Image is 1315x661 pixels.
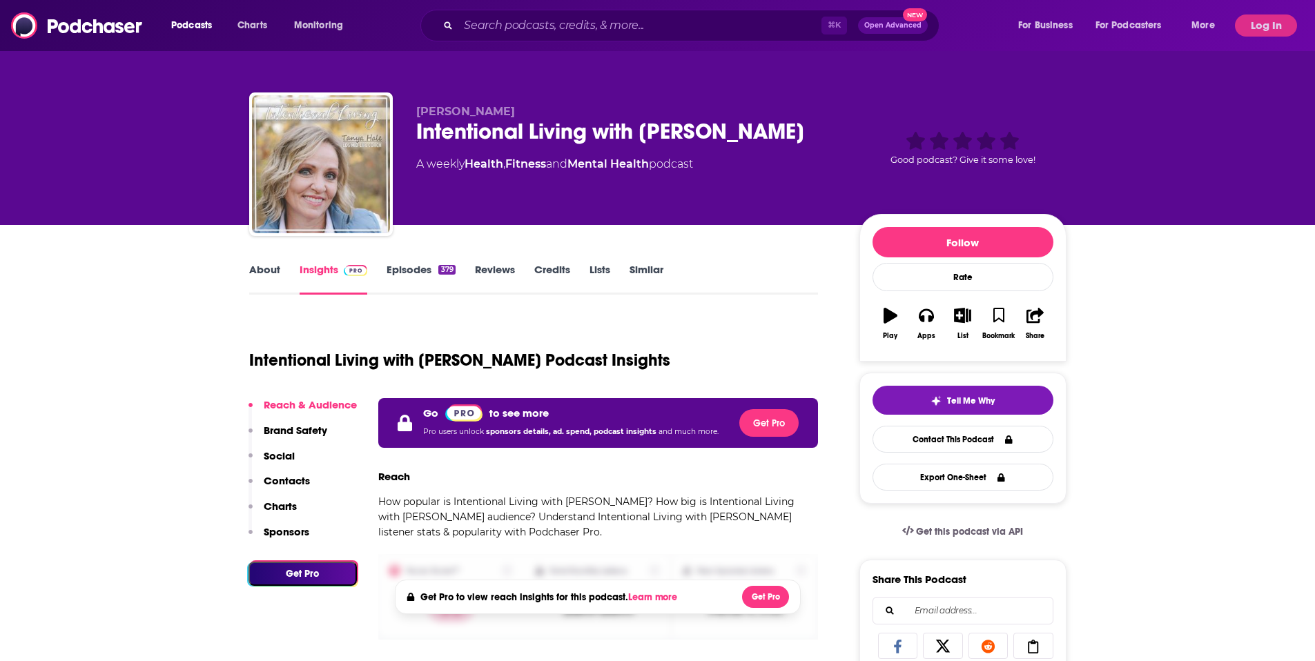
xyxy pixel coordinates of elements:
span: New [903,8,928,21]
span: For Business [1018,16,1073,35]
a: Lists [590,263,610,295]
span: Good podcast? Give it some love! [890,155,1035,165]
img: tell me why sparkle [931,395,942,406]
button: Log In [1235,14,1297,37]
button: Export One-Sheet [873,464,1053,491]
button: Sponsors [249,525,309,551]
a: About [249,263,280,295]
input: Email address... [884,598,1042,624]
div: List [957,332,968,340]
div: Good podcast? Give it some love! [859,105,1066,190]
span: sponsors details, ad. spend, podcast insights [486,427,659,436]
div: Share [1026,332,1044,340]
input: Search podcasts, credits, & more... [458,14,821,37]
a: Contact This Podcast [873,426,1053,453]
h3: Reach [378,470,410,483]
a: Share on Facebook [878,633,918,659]
a: Share on Reddit [968,633,1009,659]
p: Contacts [264,474,310,487]
div: Rate [873,263,1053,291]
a: Credits [534,263,570,295]
span: More [1191,16,1215,35]
button: List [944,299,980,348]
a: Fitness [505,157,546,170]
p: to see more [489,406,549,420]
p: Brand Safety [264,424,327,437]
button: tell me why sparkleTell Me Why [873,386,1053,415]
h1: Intentional Living with [PERSON_NAME] Podcast Insights [249,350,670,371]
span: and [546,157,567,170]
button: open menu [284,14,361,37]
a: InsightsPodchaser Pro [300,263,368,295]
button: Get Pro [742,586,789,608]
p: How popular is Intentional Living with [PERSON_NAME]? How big is Intentional Living with [PERSON_... [378,494,819,540]
button: Learn more [628,592,681,603]
span: , [503,157,505,170]
a: Episodes379 [387,263,455,295]
a: Pro website [445,404,483,422]
div: Search followers [873,597,1053,624]
div: Search podcasts, credits, & more... [434,10,953,41]
div: Bookmark [982,332,1015,340]
div: A weekly podcast [416,156,693,172]
span: Charts [237,16,267,35]
button: open menu [162,14,230,37]
p: Pro users unlock and much more. [423,422,719,442]
button: Get Pro [739,409,799,437]
span: Tell Me Why [947,395,995,406]
a: Get this podcast via API [891,515,1035,549]
p: Sponsors [264,525,309,538]
div: Play [883,332,897,340]
button: Share [1017,299,1053,348]
button: open menu [1009,14,1090,37]
a: Similar [630,263,663,295]
button: open menu [1182,14,1232,37]
button: Social [249,449,295,475]
p: Reach & Audience [264,398,357,411]
button: Charts [249,500,297,525]
button: Bookmark [981,299,1017,348]
a: Charts [228,14,275,37]
button: Reach & Audience [249,398,357,424]
span: Get this podcast via API [916,526,1023,537]
a: Share on X/Twitter [923,633,963,659]
div: 379 [438,265,455,275]
span: Monitoring [294,16,343,35]
p: Social [264,449,295,462]
button: open menu [1087,14,1182,37]
button: Get Pro [249,562,357,586]
span: Podcasts [171,16,212,35]
h3: Share This Podcast [873,573,966,586]
p: Go [423,406,438,420]
p: Charts [264,500,297,513]
img: Podchaser Pro [445,404,483,422]
img: Podchaser Pro [344,265,368,276]
span: Open Advanced [864,22,922,29]
div: Apps [917,332,935,340]
a: Copy Link [1013,633,1053,659]
button: Open AdvancedNew [858,17,928,34]
img: Podchaser - Follow, Share and Rate Podcasts [11,12,144,39]
button: Contacts [249,474,310,500]
h4: Get Pro to view reach insights for this podcast. [420,591,681,603]
a: Health [465,157,503,170]
span: [PERSON_NAME] [416,105,515,118]
button: Follow [873,227,1053,257]
button: Brand Safety [249,424,327,449]
span: For Podcasters [1095,16,1162,35]
a: Reviews [475,263,515,295]
img: Intentional Living with Tanya Hale [252,95,390,233]
button: Play [873,299,908,348]
span: ⌘ K [821,17,847,34]
button: Apps [908,299,944,348]
a: Mental Health [567,157,649,170]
